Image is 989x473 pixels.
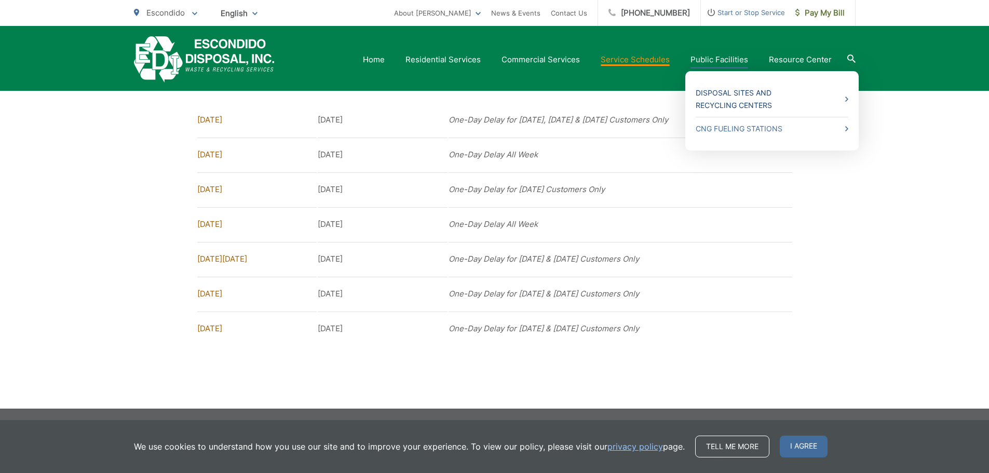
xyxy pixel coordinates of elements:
td: One-Day Delay for [DATE] Customers Only [449,172,792,206]
td: [DATE][DATE] [197,242,317,276]
span: Escondido [146,8,185,18]
td: One-Day Delay for [DATE] & [DATE] Customers Only [449,312,792,345]
td: One-Day Delay for [DATE] & [DATE] Customers Only [449,277,792,310]
a: Resource Center [769,53,832,66]
td: [DATE] [318,103,448,137]
td: [DATE] [197,312,317,345]
a: Service Schedules [601,53,670,66]
a: Public Facilities [690,53,748,66]
a: About [PERSON_NAME] [394,7,481,19]
a: Tell me more [695,436,769,457]
span: I agree [780,436,828,457]
td: [DATE] [318,312,448,345]
a: Disposal Sites and Recycling Centers [696,87,848,112]
a: Home [363,53,385,66]
a: privacy policy [607,440,663,453]
td: One-Day Delay for [DATE] & [DATE] Customers Only [449,242,792,276]
a: News & Events [491,7,540,19]
p: We use cookies to understand how you use our site and to improve your experience. To view our pol... [134,440,685,453]
td: [DATE] [197,277,317,310]
td: One-Day Delay All Week [449,138,792,171]
a: Residential Services [405,53,481,66]
td: [DATE] [197,103,317,137]
span: English [213,4,265,22]
td: One-Day Delay for [DATE], [DATE] & [DATE] Customers Only [449,103,792,137]
td: [DATE] [197,138,317,171]
td: [DATE] [318,277,448,310]
td: One-Day Delay All Week [449,207,792,241]
td: [DATE] [197,172,317,206]
a: CNG Fueling Stations [696,123,848,135]
td: [DATE] [318,207,448,241]
td: [DATE] [318,242,448,276]
a: Contact Us [551,7,587,19]
a: EDCD logo. Return to the homepage. [134,36,275,83]
a: Commercial Services [502,53,580,66]
span: Pay My Bill [795,7,845,19]
td: [DATE] [318,138,448,171]
td: [DATE] [318,172,448,206]
td: [DATE] [197,207,317,241]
